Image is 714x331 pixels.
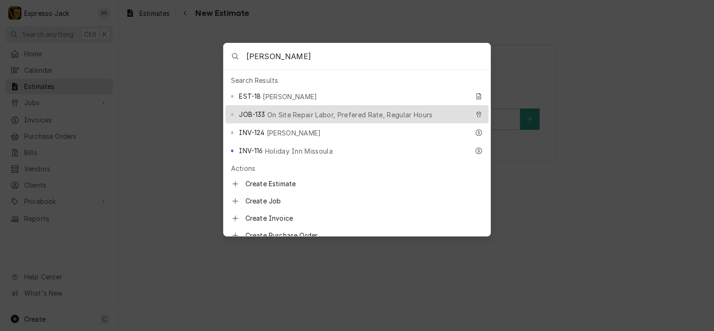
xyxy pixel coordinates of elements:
[245,213,483,223] span: Create Invoice
[245,230,483,240] span: Create Purchase Order
[265,146,333,156] span: Holiday Inn Missoula
[239,146,263,155] span: INV-116
[239,91,261,101] span: EST-18
[267,110,433,120] span: On Site Repair Labor, Prefered Rate, Regular Hours
[267,128,321,138] span: [PERSON_NAME]
[239,109,265,119] span: JOB-133
[263,92,317,101] span: [PERSON_NAME]
[245,179,483,189] span: Create Estimate
[246,43,490,69] input: Search anything
[225,162,489,175] div: Actions
[245,196,483,206] span: Create Job
[223,43,491,236] div: Global Command Menu
[239,128,264,137] span: INV-124
[225,74,489,87] div: Search Results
